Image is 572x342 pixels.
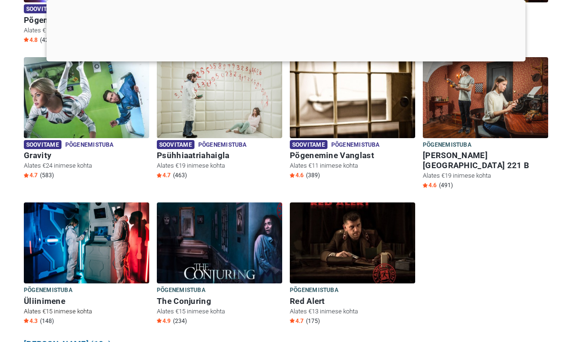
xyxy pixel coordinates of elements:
p: Alates €15 inimese kohta [157,307,282,316]
img: Üliinimene [24,202,149,283]
span: 4.9 [157,317,171,325]
a: The Conjuring Põgenemistuba The Conjuring Alates €15 inimese kohta Star4.9 (234) [157,202,282,327]
span: Soovitame [24,4,61,13]
img: Red Alert [290,202,415,283]
p: Alates €14 inimese kohta [24,26,149,35]
h6: Põgenemine Vanglast [290,151,415,161]
span: Soovitame [290,140,327,149]
p: Alates €11 inimese kohta [290,161,415,170]
p: Alates €19 inimese kohta [423,171,548,180]
h6: The Conjuring [157,296,282,306]
span: (234) [173,317,187,325]
span: (420) [40,36,54,44]
a: Gravity Soovitame Põgenemistuba Gravity Alates €24 inimese kohta Star4.7 (583) [24,57,149,181]
h6: Üliinimene [24,296,149,306]
img: Star [157,173,162,178]
span: (491) [439,181,453,189]
img: Põgenemine Vanglast [290,57,415,138]
img: Star [157,318,162,323]
img: Gravity [24,57,149,138]
span: (148) [40,317,54,325]
span: 4.6 [423,181,437,189]
img: Star [24,318,29,323]
img: Star [423,183,428,188]
img: The Conjuring [157,202,282,283]
span: 4.7 [24,171,38,179]
span: 4.6 [290,171,304,179]
span: Põgenemistuba [24,285,72,296]
h6: Põgenemine Pangast [24,15,149,25]
img: Star [290,318,295,323]
span: Põgenemistuba [331,140,380,151]
h6: Psühhiaatriahaigla [157,151,282,161]
span: Soovitame [24,140,61,149]
span: (389) [306,171,320,179]
span: (175) [306,317,320,325]
a: Üliinimene Põgenemistuba Üliinimene Alates €15 inimese kohta Star4.3 (148) [24,202,149,327]
p: Alates €19 inimese kohta [157,161,282,170]
img: Psühhiaatriahaigla [157,57,282,138]
span: Põgenemistuba [423,140,471,151]
span: 4.3 [24,317,38,325]
p: Alates €24 inimese kohta [24,161,149,170]
span: (463) [173,171,187,179]
img: Baker Street 221 B [423,57,548,138]
span: Põgenemistuba [198,140,247,151]
p: Alates €13 inimese kohta [290,307,415,316]
img: Star [290,173,295,178]
span: (583) [40,171,54,179]
span: Põgenemistuba [157,285,205,296]
span: 4.7 [290,317,304,325]
span: Põgenemistuba [65,140,114,151]
span: 4.8 [24,36,38,44]
span: Soovitame [157,140,194,149]
a: Põgenemine Vanglast Soovitame Põgenemistuba Põgenemine Vanglast Alates €11 inimese kohta Star4.6 ... [290,57,415,181]
img: Star [24,173,29,178]
a: Red Alert Põgenemistuba Red Alert Alates €13 inimese kohta Star4.7 (175) [290,202,415,327]
p: Alates €15 inimese kohta [24,307,149,316]
a: Psühhiaatriahaigla Soovitame Põgenemistuba Psühhiaatriahaigla Alates €19 inimese kohta Star4.7 (463) [157,57,282,181]
h6: Gravity [24,151,149,161]
a: Baker Street 221 B Põgenemistuba [PERSON_NAME][GEOGRAPHIC_DATA] 221 B Alates €19 inimese kohta St... [423,57,548,191]
span: Põgenemistuba [290,285,338,296]
span: 4.7 [157,171,171,179]
h6: [PERSON_NAME][GEOGRAPHIC_DATA] 221 B [423,151,548,171]
img: Star [24,37,29,42]
h6: Red Alert [290,296,415,306]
